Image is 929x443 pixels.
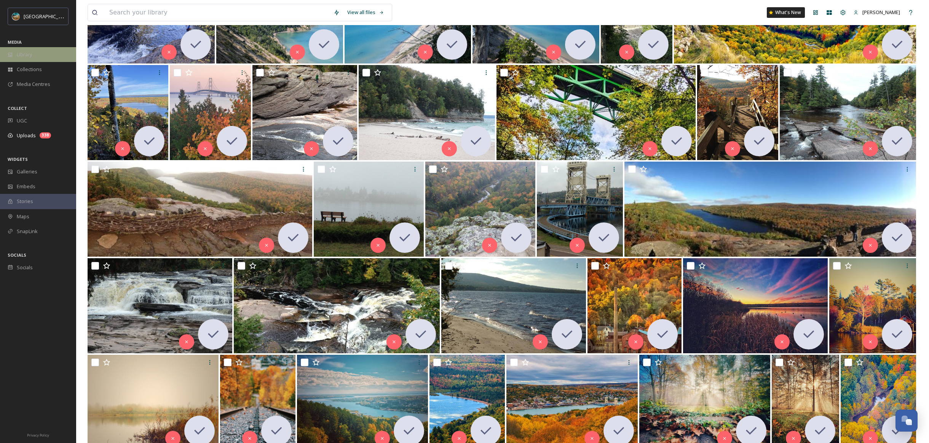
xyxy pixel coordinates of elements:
div: 338 [40,132,51,138]
img: ext_1759787373.254783_pattycakeswhy@yahoo.com-inbound7243449428805465491.jpg [170,65,251,160]
a: What's New [767,7,805,18]
img: ext_1759786731.822924_NickMeyer777@hotmail.com-Pm14.jpg [697,65,778,160]
span: UGC [17,117,27,124]
span: Uploads [17,132,36,139]
img: ext_1759786727.904381_NickMeyer777@hotmail.com-Pm5.jpg [88,258,232,353]
a: [PERSON_NAME] [850,5,904,20]
span: Socials [17,264,33,271]
span: Privacy Policy [27,433,49,438]
img: ext_1759787515.230501_Jadekline@vt.edu-IMG_9238.jpeg [88,65,168,160]
img: Snapsea%20Profile.jpg [12,13,20,20]
span: WIDGETS [8,156,28,162]
input: Search your library [105,4,330,21]
img: ext_1759786729.230211_NickMeyer777@hotmail.com-Pm6.jpg [624,162,916,257]
a: Privacy Policy [27,430,49,439]
img: ext_1759781713.672539_wagner.cassandra@gmail.com-Quincy-smelter-fall-colors.jpg [587,258,682,353]
span: Stories [17,198,33,205]
img: ext_1759786730.440298_NickMeyer777@hotmail.com-PM10.jpg [314,162,424,257]
img: ext_1759786729.933285_NickMeyer777@hotmail.com-Pm8.jpg [537,162,623,257]
span: SnapLink [17,228,38,235]
img: ext_1759786898.234544_NickMeyer777@hotmail.com-470743864_10120148720349723_7632198270163764064_n.jpg [359,65,495,160]
span: [GEOGRAPHIC_DATA][US_STATE] [24,13,98,20]
img: ext_1759786784.799092_NickMeyer777@hotmail.com-131444045_10114337391085153_5424321479511020601_n.jpg [496,65,696,160]
img: ext_1759786727.765592_NickMeyer777@hotmail.com-PM3.jpg [441,258,586,353]
img: ext_1759781712.065143_wagner.cassandra@gmail.com-Otter-Lake-marsh.jpg [683,258,828,353]
img: ext_1759786730.6033_NickMeyer777@hotmail.com-PM12.jpg [88,162,312,257]
a: View all files [343,5,388,20]
span: SOCIALS [8,252,26,258]
span: MEDIA [8,39,22,45]
span: Galleries [17,168,37,175]
img: ext_1759787056.282718_NickMeyer777@hotmail.com-471098452_10120230031746033_6225069468130201066_n.jpg [252,65,357,160]
img: ext_1759781710.78881_wagner.cassandra@gmail.com-Portage-Canal-fall.jpg [829,258,916,353]
img: ext_1759786731.365062_NickMeyer777@hotmail.com-PM13.jpg [780,65,916,160]
span: Collections [17,66,42,73]
span: Media Centres [17,81,50,88]
span: [PERSON_NAME] [862,9,900,16]
span: Library [17,51,32,58]
span: Maps [17,213,29,220]
span: Embeds [17,183,35,190]
img: ext_1759786730.103763_NickMeyer777@hotmail.com-PM9.jpg [425,162,535,257]
img: ext_1759786727.821463_NickMeyer777@hotmail.com-PM2.jpg [234,258,440,353]
button: Open Chat [895,410,918,432]
span: COLLECT [8,105,27,111]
